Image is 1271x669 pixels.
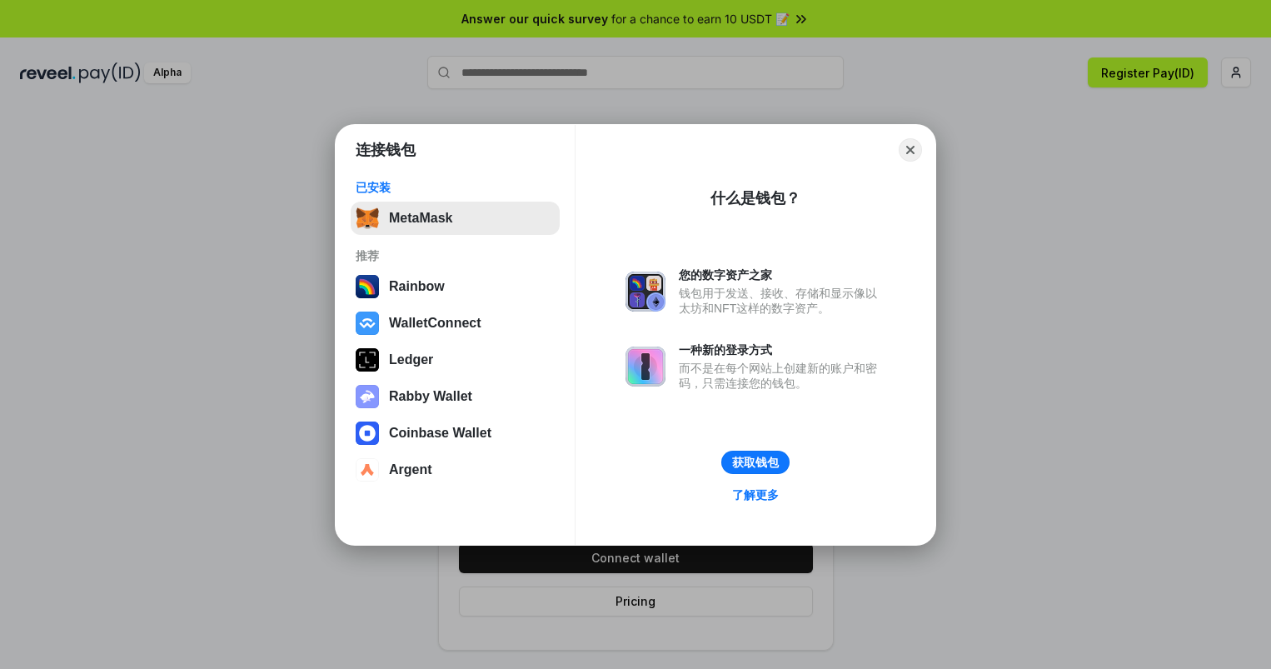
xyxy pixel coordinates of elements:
button: Rabby Wallet [351,380,560,413]
img: svg+xml,%3Csvg%20fill%3D%22none%22%20height%3D%2233%22%20viewBox%3D%220%200%2035%2033%22%20width%... [356,207,379,230]
div: Ledger [389,352,433,367]
img: svg+xml,%3Csvg%20width%3D%2228%22%20height%3D%2228%22%20viewBox%3D%220%200%2028%2028%22%20fill%3D... [356,422,379,445]
div: WalletConnect [389,316,481,331]
button: MetaMask [351,202,560,235]
div: 一种新的登录方式 [679,342,885,357]
img: svg+xml,%3Csvg%20width%3D%2228%22%20height%3D%2228%22%20viewBox%3D%220%200%2028%2028%22%20fill%3D... [356,312,379,335]
div: Argent [389,462,432,477]
img: svg+xml,%3Csvg%20xmlns%3D%22http%3A%2F%2Fwww.w3.org%2F2000%2Fsvg%22%20fill%3D%22none%22%20viewBox... [626,347,665,387]
div: MetaMask [389,211,452,226]
div: Coinbase Wallet [389,426,491,441]
img: svg+xml,%3Csvg%20xmlns%3D%22http%3A%2F%2Fwww.w3.org%2F2000%2Fsvg%22%20fill%3D%22none%22%20viewBox... [356,385,379,408]
button: Rainbow [351,270,560,303]
div: 获取钱包 [732,455,779,470]
div: 已安装 [356,180,555,195]
div: 了解更多 [732,487,779,502]
div: 推荐 [356,248,555,263]
div: 而不是在每个网站上创建新的账户和密码，只需连接您的钱包。 [679,361,885,391]
img: svg+xml,%3Csvg%20xmlns%3D%22http%3A%2F%2Fwww.w3.org%2F2000%2Fsvg%22%20width%3D%2228%22%20height%3... [356,348,379,372]
button: WalletConnect [351,307,560,340]
button: Argent [351,453,560,487]
div: Rabby Wallet [389,389,472,404]
h1: 连接钱包 [356,140,416,160]
button: Close [899,138,922,162]
a: 了解更多 [722,484,789,506]
img: svg+xml,%3Csvg%20width%3D%22120%22%20height%3D%22120%22%20viewBox%3D%220%200%20120%20120%22%20fil... [356,275,379,298]
div: Rainbow [389,279,445,294]
button: 获取钱包 [721,451,790,474]
div: 什么是钱包？ [710,188,800,208]
button: Ledger [351,343,560,377]
div: 您的数字资产之家 [679,267,885,282]
img: svg+xml,%3Csvg%20width%3D%2228%22%20height%3D%2228%22%20viewBox%3D%220%200%2028%2028%22%20fill%3D... [356,458,379,482]
button: Coinbase Wallet [351,417,560,450]
div: 钱包用于发送、接收、存储和显示像以太坊和NFT这样的数字资产。 [679,286,885,316]
img: svg+xml,%3Csvg%20xmlns%3D%22http%3A%2F%2Fwww.w3.org%2F2000%2Fsvg%22%20fill%3D%22none%22%20viewBox... [626,272,665,312]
